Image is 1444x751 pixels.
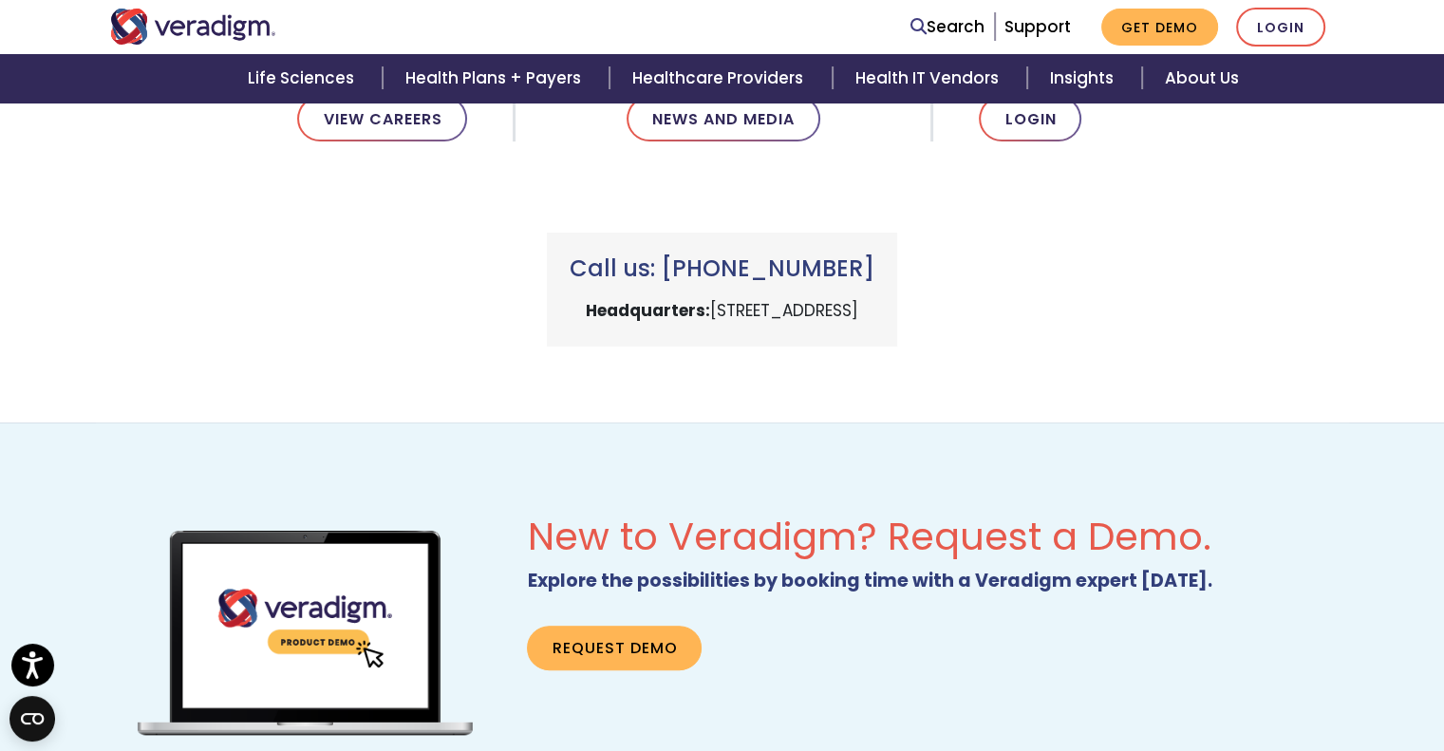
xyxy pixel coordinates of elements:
h2: New to Veradigm? Request a Demo. [527,514,1334,559]
a: Search [910,14,985,40]
iframe: Drift Chat Widget [1066,102,1421,728]
a: Insights [1027,54,1142,103]
a: Support [1004,15,1071,38]
a: Health IT Vendors [833,54,1027,103]
a: Healthcare Providers [609,54,832,103]
a: Get Demo [1101,9,1218,46]
a: Life Sciences [225,54,383,103]
a: Login [979,96,1081,141]
p: [STREET_ADDRESS] [570,298,874,324]
strong: Headquarters: [586,299,710,322]
img: Veradigm logo [110,9,276,45]
p: Explore the possibilities by booking time with a Veradigm expert [DATE]. [527,567,1334,596]
h3: Call us: [PHONE_NUMBER] [570,255,874,283]
a: Health Plans + Payers [383,54,609,103]
a: View Careers [297,96,467,141]
button: Open CMP widget [9,696,55,742]
a: About Us [1142,54,1262,103]
a: News and Media [627,96,820,141]
a: Request Demo [527,626,702,669]
a: Login [1236,8,1325,47]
